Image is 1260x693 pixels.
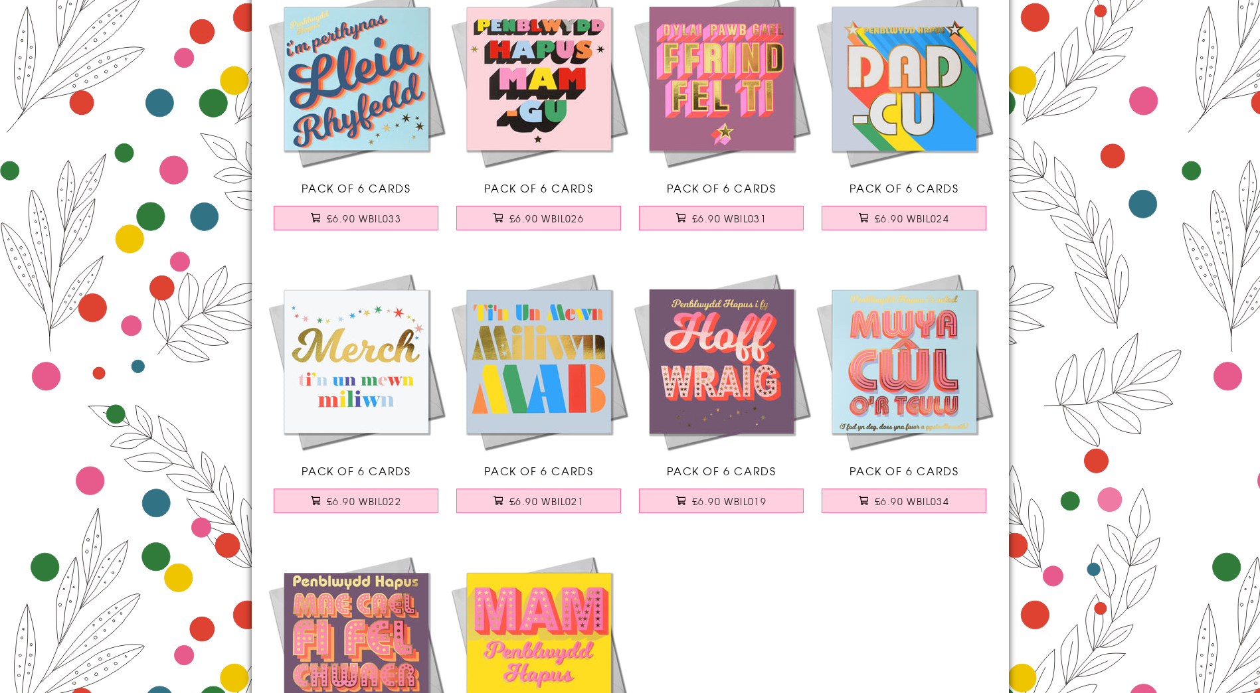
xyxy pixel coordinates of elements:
[484,180,594,196] span: Pack of 6 Cards
[327,212,401,225] span: £6.90 WBIL033
[630,270,813,526] a: Welsh Wife Birthday Card, Hoff Wraig, Text with Stripes and gold foil Pack of 6 Cards £6.90 WBIL019
[667,463,776,479] span: Pack of 6 Cards
[302,180,411,196] span: Pack of 6 Cards
[302,463,411,479] span: Pack of 6 Cards
[456,206,621,230] button: £6.90 WBIL026
[639,489,804,513] button: £6.90 WBIL019
[484,463,594,479] span: Pack of 6 Cards
[265,270,448,526] a: Welsh Daughter Birthday Card, Merch, Colourful letters, gold foil Pack of 6 Cards £6.90 WBIL022
[509,212,584,225] span: £6.90 WBIL026
[822,489,986,513] button: £6.90 WBIL034
[692,212,766,225] span: £6.90 WBIL031
[850,180,959,196] span: Pack of 6 Cards
[813,270,996,526] a: Welsh Cool Relative Birthday Card, Cwl, Pink Text on Blue, gold foil Pack of 6 Cards £6.90 WBIL034
[850,463,959,479] span: Pack of 6 Cards
[327,495,401,508] span: £6.90 WBIL022
[639,206,804,230] button: £6.90 WBIL031
[875,495,949,508] span: £6.90 WBIL034
[265,270,448,453] img: Welsh Daughter Birthday Card, Merch, Colourful letters, gold foil
[274,489,438,513] button: £6.90 WBIL022
[630,270,813,453] img: Welsh Wife Birthday Card, Hoff Wraig, Text with Stripes and gold foil
[448,270,630,453] img: Welsh Son Birthday Card, Mab, Colourful Block letters, gold foil
[456,489,621,513] button: £6.90 WBIL021
[822,206,986,230] button: £6.90 WBIL024
[509,495,584,508] span: £6.90 WBIL021
[813,270,996,453] img: Welsh Cool Relative Birthday Card, Cwl, Pink Text on Blue, gold foil
[692,495,766,508] span: £6.90 WBIL019
[875,212,949,225] span: £6.90 WBIL024
[667,180,776,196] span: Pack of 6 Cards
[274,206,438,230] button: £6.90 WBIL033
[448,270,630,526] a: Welsh Son Birthday Card, Mab, Colourful Block letters, gold foil Pack of 6 Cards £6.90 WBIL021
